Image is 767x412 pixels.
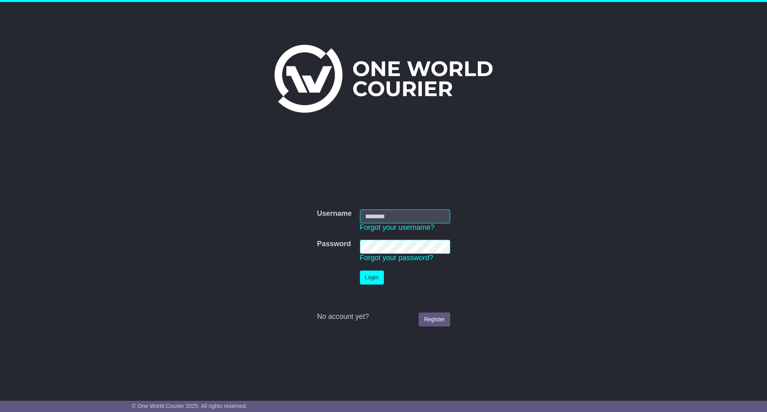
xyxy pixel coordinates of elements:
span: © One World Courier 2025. All rights reserved. [132,403,247,409]
div: No account yet? [317,312,450,321]
a: Forgot your username? [360,223,435,231]
a: Forgot your password? [360,254,433,262]
img: One World [274,45,493,113]
label: Password [317,240,351,249]
a: Register [419,312,450,326]
button: Login [360,271,384,285]
label: Username [317,209,352,218]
